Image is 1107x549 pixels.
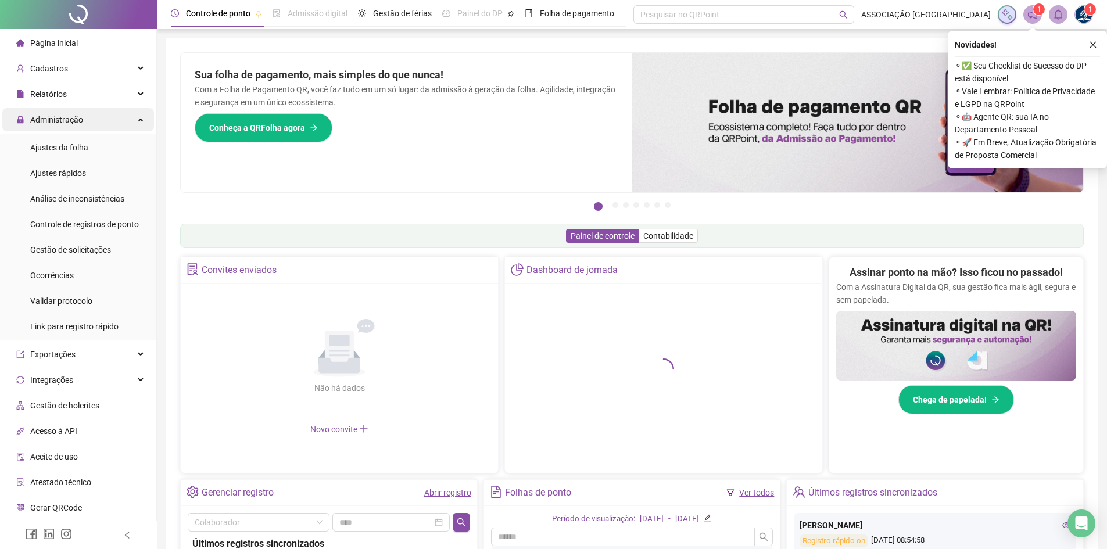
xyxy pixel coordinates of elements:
[632,53,1084,192] img: banner%2F8d14a306-6205-4263-8e5b-06e9a85ad873.png
[1037,5,1041,13] span: 1
[30,168,86,178] span: Ajustes rápidos
[861,8,991,21] span: ASSOCIAÇÃO [GEOGRAPHIC_DATA]
[195,67,618,83] h2: Sua folha de pagamento, mais simples do que nunca!
[1033,3,1045,15] sup: 1
[30,194,124,203] span: Análise de inconsistências
[16,504,24,512] span: qrcode
[507,10,514,17] span: pushpin
[1084,3,1096,15] sup: Atualize o seu contato no menu Meus Dados
[16,401,24,410] span: apartment
[643,231,693,241] span: Contabilidade
[1001,8,1013,21] img: sparkle-icon.fc2bf0ac1784a2077858766a79e2daf3.svg
[16,350,24,358] span: export
[359,424,368,433] span: plus
[665,202,671,208] button: 7
[525,9,533,17] span: book
[1088,5,1092,13] span: 1
[552,513,635,525] div: Período de visualização:
[668,513,671,525] div: -
[644,202,650,208] button: 5
[457,518,466,527] span: search
[30,350,76,359] span: Exportações
[490,486,502,498] span: file-text
[123,531,131,539] span: left
[209,121,305,134] span: Conheça a QRFolha agora
[836,281,1076,306] p: Com a Assinatura Digital da QR, sua gestão fica mais ágil, segura e sem papelada.
[505,483,571,503] div: Folhas de ponto
[288,9,347,18] span: Admissão digital
[800,534,1070,548] div: [DATE] 08:54:58
[310,425,368,434] span: Novo convite
[571,231,635,241] span: Painel de controle
[800,534,868,548] div: Registro rápido on
[623,202,629,208] button: 3
[373,9,432,18] span: Gestão de férias
[955,136,1100,162] span: ⚬ 🚀 Em Breve, Atualização Obrigatória de Proposta Comercial
[913,393,987,406] span: Chega de papelada!
[653,358,674,379] span: loading
[793,486,805,498] span: team
[202,260,277,280] div: Convites enviados
[540,9,614,18] span: Folha de pagamento
[30,296,92,306] span: Validar protocolo
[30,322,119,331] span: Link para registro rápido
[30,38,78,48] span: Página inicial
[30,426,77,436] span: Acesso à API
[358,9,366,17] span: sun
[955,85,1100,110] span: ⚬ Vale Lembrar: Política de Privacidade e LGPD na QRPoint
[836,311,1076,381] img: banner%2F02c71560-61a6-44d4-94b9-c8ab97240462.png
[739,488,774,497] a: Ver todos
[808,483,937,503] div: Últimos registros sincronizados
[30,64,68,73] span: Cadastros
[16,453,24,461] span: audit
[1067,509,1095,537] div: Open Intercom Messenger
[43,528,55,540] span: linkedin
[16,478,24,486] span: solution
[1075,6,1092,23] img: 30664
[1027,9,1038,20] span: notification
[195,83,618,109] p: Com a Folha de Pagamento QR, você faz tudo em um só lugar: da admissão à geração da folha. Agilid...
[675,513,699,525] div: [DATE]
[26,528,37,540] span: facebook
[1062,521,1070,529] span: eye
[16,90,24,98] span: file
[16,39,24,47] span: home
[286,382,393,394] div: Não há dados
[654,202,660,208] button: 6
[594,202,603,211] button: 1
[186,9,250,18] span: Controle de ponto
[30,401,99,410] span: Gestão de holerites
[16,64,24,73] span: user-add
[1089,41,1097,49] span: close
[30,478,91,487] span: Atestado técnico
[898,385,1014,414] button: Chega de papelada!
[839,10,848,19] span: search
[30,452,78,461] span: Aceite de uso
[30,143,88,152] span: Ajustes da folha
[30,245,111,254] span: Gestão de solicitações
[273,9,281,17] span: file-done
[633,202,639,208] button: 4
[955,38,997,51] span: Novidades !
[30,271,74,280] span: Ocorrências
[850,264,1063,281] h2: Assinar ponto na mão? Isso ficou no passado!
[800,519,1070,532] div: [PERSON_NAME]
[171,9,179,17] span: clock-circle
[16,116,24,124] span: lock
[424,488,471,497] a: Abrir registro
[60,528,72,540] span: instagram
[255,10,262,17] span: pushpin
[16,427,24,435] span: api
[955,110,1100,136] span: ⚬ 🤖 Agente QR: sua IA no Departamento Pessoal
[195,113,332,142] button: Conheça a QRFolha agora
[30,375,73,385] span: Integrações
[991,396,999,404] span: arrow-right
[457,9,503,18] span: Painel do DP
[612,202,618,208] button: 2
[30,503,82,512] span: Gerar QRCode
[30,220,139,229] span: Controle de registros de ponto
[310,124,318,132] span: arrow-right
[955,59,1100,85] span: ⚬ ✅ Seu Checklist de Sucesso do DP está disponível
[202,483,274,503] div: Gerenciar registro
[704,514,711,522] span: edit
